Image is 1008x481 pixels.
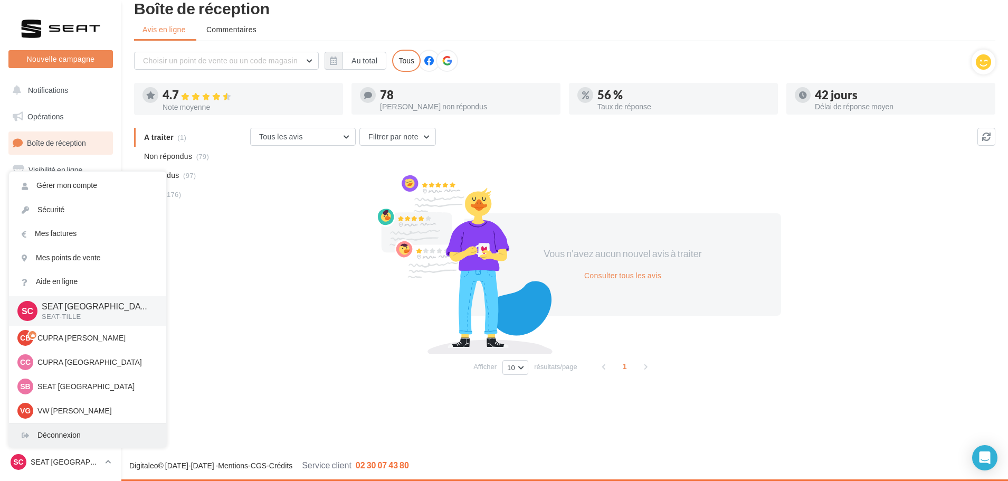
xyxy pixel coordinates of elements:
span: © [DATE]-[DATE] - - - [129,461,409,470]
a: Sécurité [9,198,166,222]
span: 10 [507,363,515,372]
a: Gérer mon compte [9,174,166,197]
p: CUPRA [PERSON_NAME] [37,333,154,343]
a: Calendrier [6,264,115,286]
span: Service client [302,460,351,470]
a: SC SEAT [GEOGRAPHIC_DATA] [8,452,113,472]
span: Choisir un point de vente ou un code magasin [143,56,298,65]
span: SC [22,305,33,317]
a: Campagnes [6,185,115,208]
p: SEAT [GEOGRAPHIC_DATA] [42,300,149,313]
span: (97) [183,171,196,180]
div: Déconnexion [9,423,166,447]
span: VG [20,405,31,416]
p: CUPRA [GEOGRAPHIC_DATA] [37,357,154,367]
button: Au total [343,52,386,70]
div: 56 % [597,89,769,101]
a: Crédits [269,461,292,470]
button: Choisir un point de vente ou un code magasin [134,52,319,70]
button: Au total [325,52,386,70]
p: SEAT [GEOGRAPHIC_DATA] [31,457,101,467]
p: SEAT [GEOGRAPHIC_DATA] [37,381,154,392]
a: Mentions [218,461,248,470]
span: (79) [196,152,209,161]
span: Afficher [473,362,497,372]
span: Non répondus [144,151,192,162]
span: Boîte de réception [27,138,86,147]
button: 10 [502,360,528,375]
span: 02 30 07 43 80 [356,460,409,470]
a: Opérations [6,106,115,128]
a: Visibilité en ligne [6,159,115,181]
p: VW [PERSON_NAME] [37,405,154,416]
button: Nouvelle campagne [8,50,113,68]
div: Délai de réponse moyen [815,103,987,110]
span: Commentaires [206,24,256,35]
div: Note moyenne [163,103,335,111]
span: CC [20,357,31,367]
div: 42 jours [815,89,987,101]
button: Tous les avis [250,128,356,146]
a: Aide en ligne [9,270,166,294]
span: Opérations [27,112,63,121]
button: Filtrer par note [359,128,436,146]
a: Digitaleo [129,461,158,470]
div: Vous n'avez aucun nouvel avis à traiter [532,247,714,261]
p: SEAT-TILLE [42,312,149,322]
a: Boîte de réception [6,131,115,154]
span: résultats/page [534,362,577,372]
a: Mes points de vente [9,246,166,270]
div: 4.7 [163,89,335,101]
div: Tous [392,50,421,72]
span: Visibilité en ligne [28,165,82,174]
a: Médiathèque [6,238,115,260]
span: Notifications [28,86,68,95]
span: (176) [164,190,181,199]
span: Répondus [144,170,179,181]
button: Notifications [6,79,111,101]
span: CB [20,333,31,343]
a: CGS [251,461,267,470]
div: 78 [380,89,552,101]
div: [PERSON_NAME] non répondus [380,103,552,110]
span: 1 [616,358,633,375]
a: Mes factures [9,222,166,246]
a: Contacts [6,211,115,233]
button: Consulter tous les avis [580,269,665,282]
div: Open Intercom Messenger [972,445,997,470]
span: SB [20,381,30,392]
span: Tous les avis [259,132,303,141]
span: SC [13,457,23,467]
div: Taux de réponse [597,103,769,110]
